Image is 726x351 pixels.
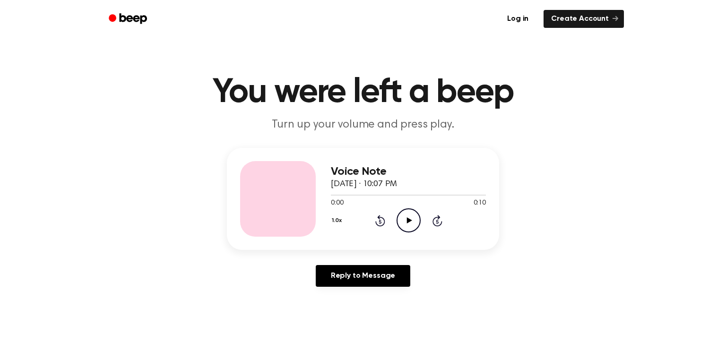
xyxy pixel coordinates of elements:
[316,265,410,287] a: Reply to Message
[331,180,397,188] span: [DATE] · 10:07 PM
[331,213,345,229] button: 1.0x
[102,10,156,28] a: Beep
[544,10,624,28] a: Create Account
[498,8,538,30] a: Log in
[121,76,605,110] h1: You were left a beep
[474,198,486,208] span: 0:10
[331,198,343,208] span: 0:00
[331,165,486,178] h3: Voice Note
[181,117,544,133] p: Turn up your volume and press play.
